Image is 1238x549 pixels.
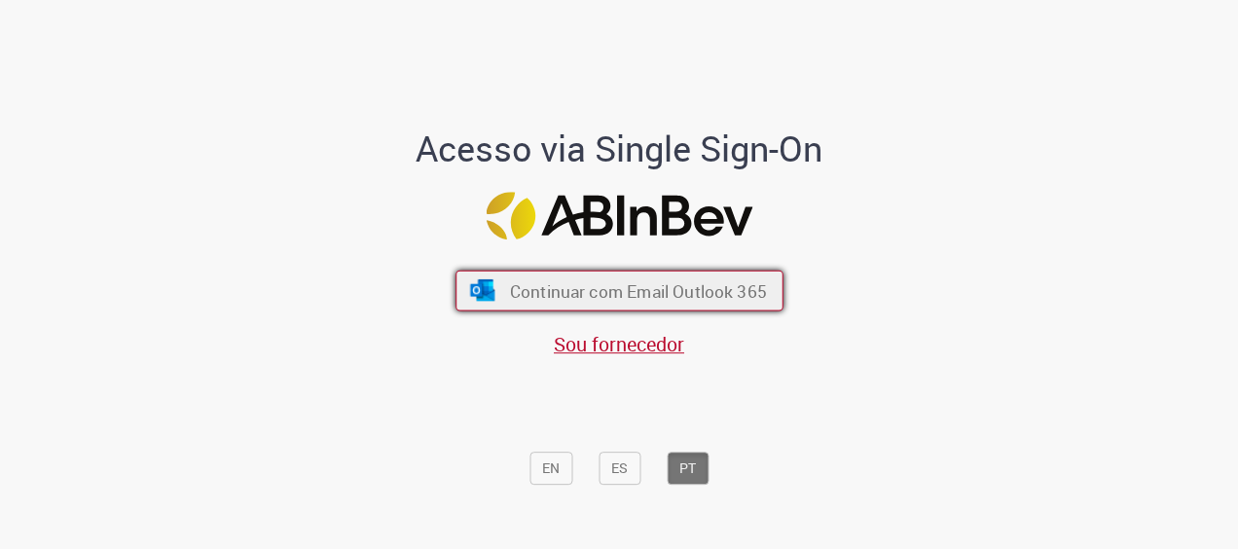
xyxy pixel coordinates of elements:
img: ícone Azure/Microsoft 360 [468,280,496,302]
button: ES [599,452,640,485]
h1: Acesso via Single Sign-On [349,130,890,169]
button: ícone Azure/Microsoft 360 Continuar com Email Outlook 365 [455,271,783,311]
span: Continuar com Email Outlook 365 [509,279,766,302]
button: PT [667,452,709,485]
a: Sou fornecedor [554,332,684,358]
img: Logo ABInBev [486,192,752,239]
button: EN [529,452,572,485]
